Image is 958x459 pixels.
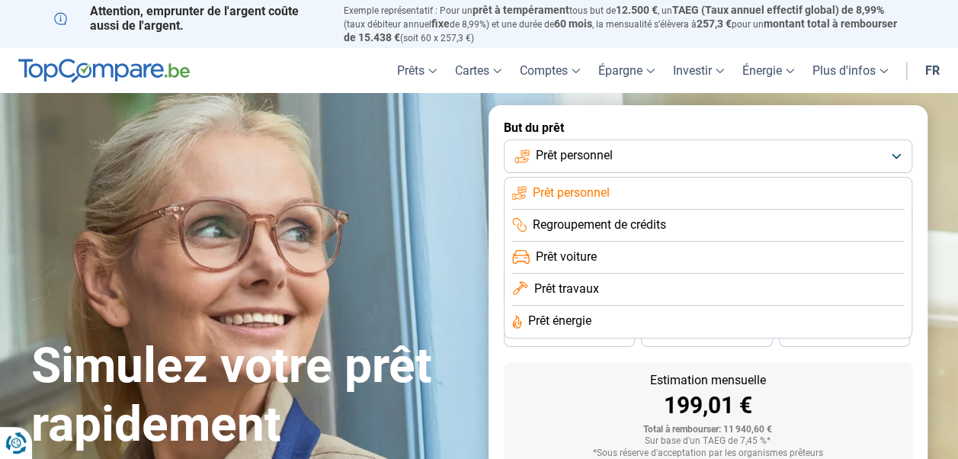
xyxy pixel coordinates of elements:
[616,4,658,16] span: 12.500 €
[504,120,912,135] label: But du prêt
[697,18,732,30] span: 257,3 €
[516,374,900,387] div: Estimation mensuelle
[31,337,470,454] h1: Simulez votre prêt rapidement
[504,140,912,173] button: Prêt personnel
[664,48,733,93] a: Investir
[554,18,592,30] span: 60 mois
[672,4,884,16] span: TAEG (Taux annuel effectif global) de 8,99%
[516,436,900,447] div: Sur base d'un TAEG de 7,45 %*
[516,394,900,417] div: 199,01 €
[446,48,511,93] a: Cartes
[388,48,446,93] a: Prêts
[533,217,666,233] span: Regroupement de crédits
[516,425,900,435] div: Total à rembourser: 11 940,60 €
[54,4,325,33] p: Attention, emprunter de l'argent coûte aussi de l'argent.
[344,18,897,43] span: montant total à rembourser de 15.438 €
[536,147,613,164] span: Prêt personnel
[533,281,598,297] span: Prêt travaux
[690,331,723,340] span: 30 mois
[18,59,190,83] img: TopCompare
[516,448,900,459] div: *Sous réserve d'acceptation par les organismes prêteurs
[589,48,664,93] a: Épargne
[344,4,905,44] p: Exemple représentatif : Pour un tous but de , un (taux débiteur annuel de 8,99%) et une durée de ...
[511,48,589,93] a: Comptes
[533,185,610,201] span: Prêt personnel
[916,48,949,93] a: fr
[473,4,569,16] span: prêt à tempérament
[553,331,586,340] span: 36 mois
[733,48,803,93] a: Énergie
[528,313,591,329] span: Prêt énergie
[431,18,450,30] span: fixe
[803,48,897,93] a: Plus d'infos
[536,249,597,265] span: Prêt voiture
[828,331,861,340] span: 24 mois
